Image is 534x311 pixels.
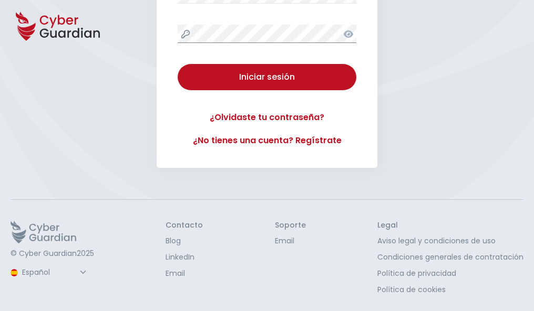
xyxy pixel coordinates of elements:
[275,235,306,246] a: Email
[377,235,523,246] a: Aviso legal y condiciones de uso
[377,268,523,279] a: Política de privacidad
[377,221,523,230] h3: Legal
[166,268,203,279] a: Email
[11,249,94,259] p: © Cyber Guardian 2025
[11,269,18,276] img: region-logo
[166,252,203,263] a: LinkedIn
[377,284,523,295] a: Política de cookies
[178,111,356,124] a: ¿Olvidaste tu contraseña?
[377,252,523,263] a: Condiciones generales de contratación
[178,134,356,147] a: ¿No tienes una cuenta? Regístrate
[186,71,348,83] div: Iniciar sesión
[166,235,203,246] a: Blog
[166,221,203,230] h3: Contacto
[178,64,356,90] button: Iniciar sesión
[275,221,306,230] h3: Soporte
